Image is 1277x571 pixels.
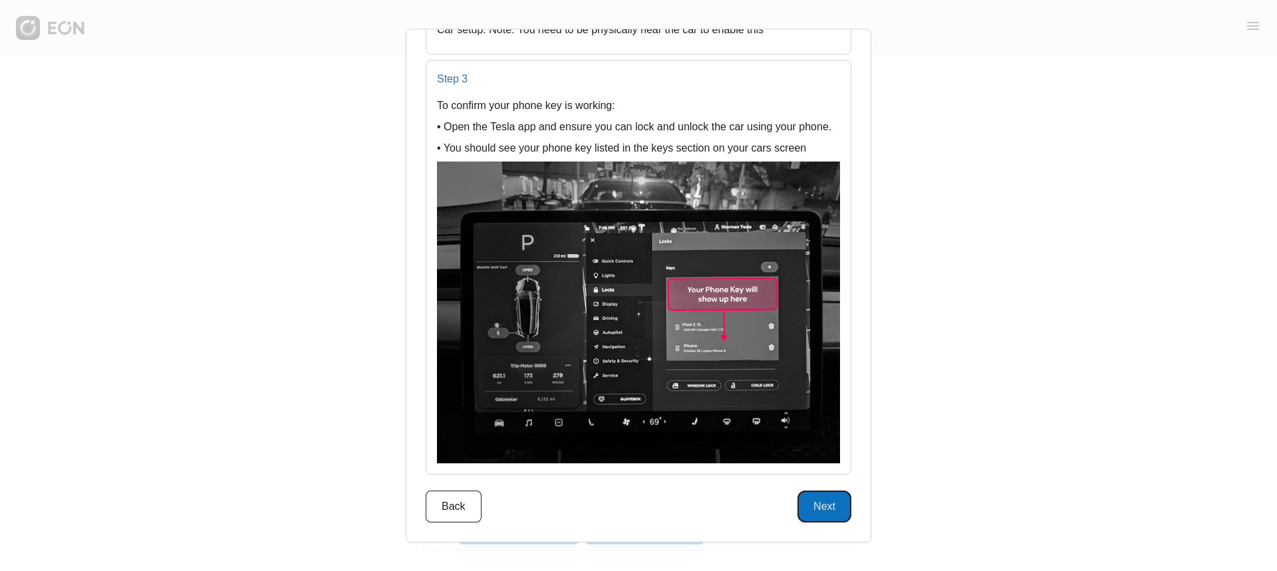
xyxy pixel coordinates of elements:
[437,98,840,114] p: To confirm your phone key is working:
[437,23,840,39] p: Car setup. Note: You need to be physically near the car to enable this
[437,120,840,136] p: • Open the Tesla app and ensure you can lock and unlock the car using your phone.
[437,141,840,157] p: • You should see your phone key listed in the keys section on your cars screen
[426,491,482,523] button: Back
[437,162,840,464] img: setup-phone-key-2
[437,72,840,88] p: Step 3
[797,491,851,523] button: Next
